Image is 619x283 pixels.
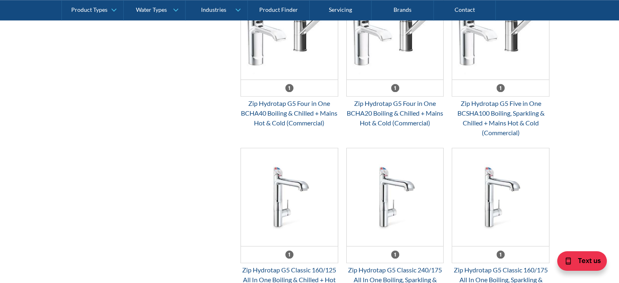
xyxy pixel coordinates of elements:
img: Zip Hydrotap G5 Classic 160/125 All In One Boiling & Chilled + Hot & Cold Mains (Commercial) [241,148,338,246]
img: Zip Hydrotap G5 Classic 160/175 All In One Boiling, Sparkling & Chilled + Hot & Cold Mains (Comme... [452,148,549,246]
div: Water Types [136,7,167,13]
div: Product Types [71,7,107,13]
div: Zip Hydrotap G5 Four in One BCHA20 Boiling & Chilled + Mains Hot & Cold (Commercial) [346,99,444,128]
div: Industries [201,7,226,13]
div: Zip Hydrotap G5 Five in One BCSHA100 Boiling, Sparkling & Chilled + Mains Hot & Cold (Commercial) [452,99,549,138]
img: Zip Hydrotap G5 Classic 240/175 All In One Boiling, Sparkling & Chilled + Hot & Cold Mains (Comme... [347,148,444,246]
iframe: podium webchat widget bubble [538,242,619,283]
div: Zip Hydrotap G5 Four in One BCHA40 Boiling & Chilled + Mains Hot & Cold (Commercial) [241,99,338,128]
